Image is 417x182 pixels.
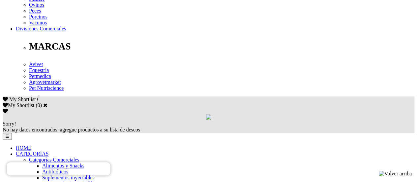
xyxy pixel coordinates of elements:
a: Vacunos [29,20,47,25]
label: My Shortlist [3,102,34,108]
a: Equestria [29,67,49,73]
a: CATEGORÍAS [16,151,49,157]
span: Sorry! [3,121,16,127]
a: Porcinos [29,14,47,19]
p: MARCAS [29,41,414,52]
div: No hay datos encontrados, agregue productos a su lista de deseos [3,121,414,133]
span: My Shortlist [9,96,36,102]
a: Ovinos [29,2,44,8]
img: loading.gif [206,114,211,120]
a: Categorías Comerciales [29,157,79,163]
img: Volver arriba [379,171,412,177]
a: Pet Nutriscience [29,85,64,91]
label: 0 [38,102,40,108]
a: Avivet [29,61,43,67]
a: HOME [16,145,31,151]
a: Suplementos inyectables [42,175,95,180]
button: ☰ [3,133,12,140]
span: ( ) [36,102,42,108]
iframe: Brevo live chat [7,162,110,175]
a: Cerrar [43,102,47,108]
a: Divisiones Comerciales [16,26,66,31]
a: Peces [29,8,41,14]
a: Agrovetmarket [29,79,61,85]
a: Petmedica [29,73,51,79]
span: 0 [37,96,40,102]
